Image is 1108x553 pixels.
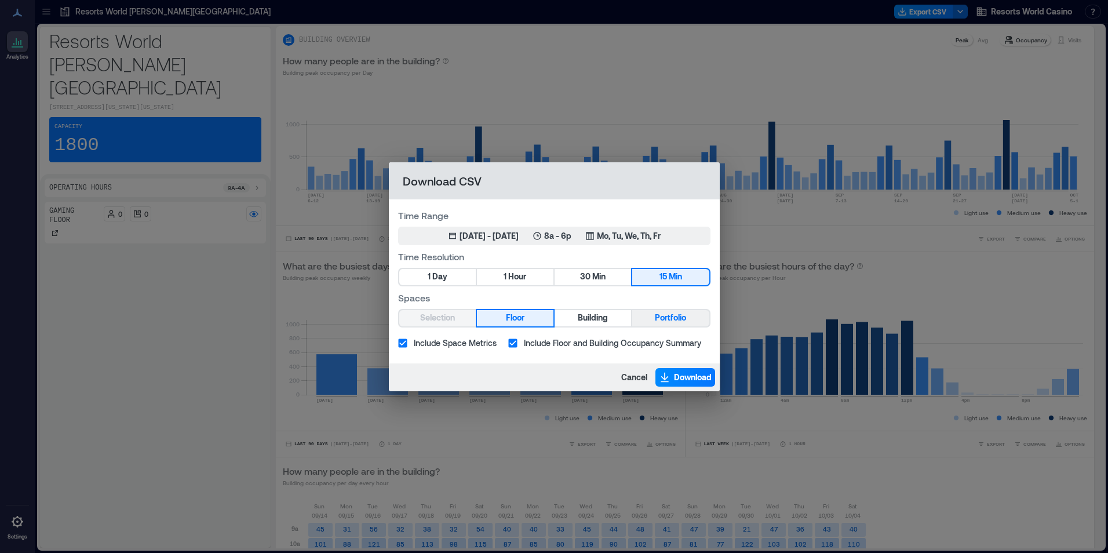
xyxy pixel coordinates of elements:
[659,270,667,284] span: 15
[597,230,661,242] p: Mo, Tu, We, Th, Fr
[632,269,709,285] button: 15 Min
[555,310,631,326] button: Building
[389,162,720,199] h2: Download CSV
[524,337,701,349] span: Include Floor and Building Occupancy Summary
[555,269,631,285] button: 30 Min
[398,250,710,263] label: Time Resolution
[655,368,715,387] button: Download
[618,368,651,387] button: Cancel
[592,270,606,284] span: Min
[506,311,524,325] span: Floor
[508,270,526,284] span: Hour
[632,310,709,326] button: Portfolio
[414,337,497,349] span: Include Space Metrics
[428,270,431,284] span: 1
[669,270,682,284] span: Min
[398,227,710,245] button: [DATE] - [DATE]8a - 6pMo, Tu, We, Th, Fr
[674,372,712,383] span: Download
[580,270,591,284] span: 30
[398,291,710,304] label: Spaces
[432,270,447,284] span: Day
[477,269,553,285] button: 1 Hour
[398,209,710,222] label: Time Range
[655,311,686,325] span: Portfolio
[477,310,553,326] button: Floor
[460,230,519,242] div: [DATE] - [DATE]
[544,230,571,242] p: 8a - 6p
[578,311,608,325] span: Building
[399,269,476,285] button: 1 Day
[504,270,506,284] span: 1
[621,372,647,383] span: Cancel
